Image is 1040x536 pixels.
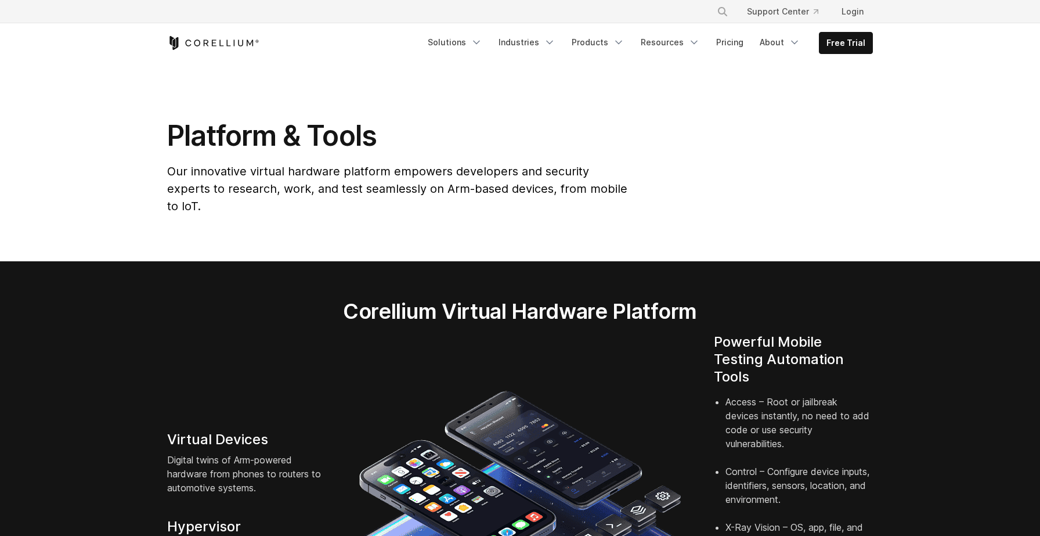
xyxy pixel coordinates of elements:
[712,1,733,22] button: Search
[421,32,489,53] a: Solutions
[492,32,562,53] a: Industries
[703,1,873,22] div: Navigation Menu
[167,453,326,495] p: Digital twins of Arm-powered hardware from phones to routers to automotive systems.
[634,32,707,53] a: Resources
[819,33,872,53] a: Free Trial
[753,32,807,53] a: About
[288,298,751,324] h2: Corellium Virtual Hardware Platform
[565,32,631,53] a: Products
[167,518,326,535] h4: Hypervisor
[167,118,630,153] h1: Platform & Tools
[714,333,873,386] h4: Powerful Mobile Testing Automation Tools
[725,465,873,520] li: Control – Configure device inputs, identifiers, sensors, location, and environment.
[167,164,627,213] span: Our innovative virtual hardware platform empowers developers and security experts to research, wo...
[709,32,750,53] a: Pricing
[167,431,326,448] h4: Virtual Devices
[421,32,873,54] div: Navigation Menu
[738,1,828,22] a: Support Center
[167,36,259,50] a: Corellium Home
[832,1,873,22] a: Login
[725,395,873,465] li: Access – Root or jailbreak devices instantly, no need to add code or use security vulnerabilities.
